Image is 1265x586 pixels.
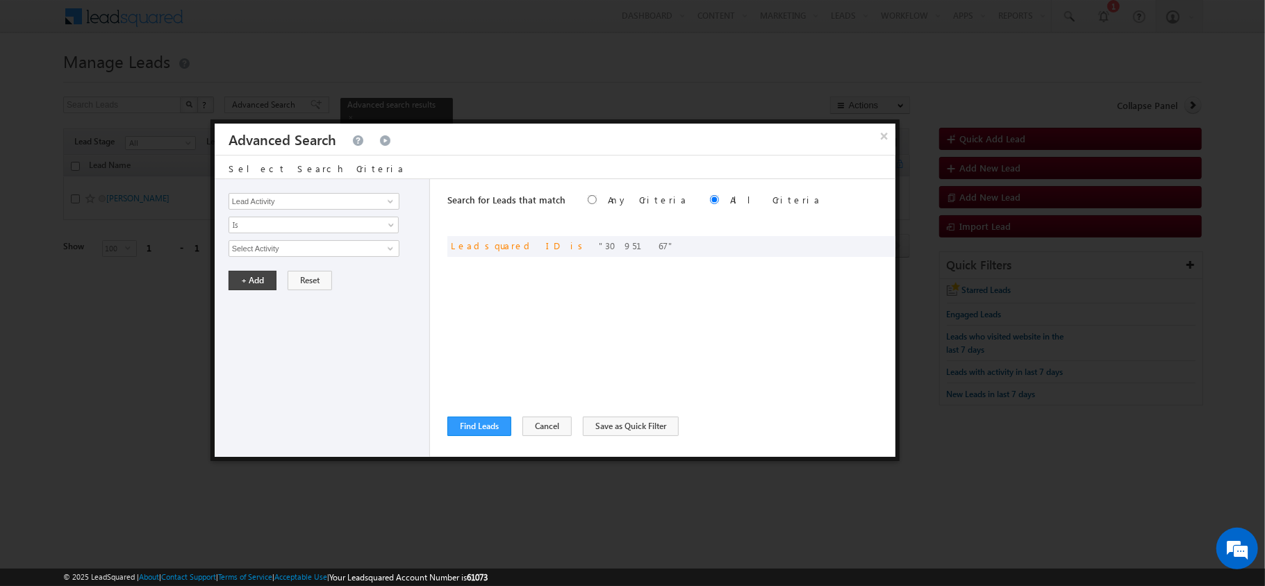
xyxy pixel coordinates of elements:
button: Save as Quick Filter [583,417,679,436]
span: 3095167 [599,240,675,251]
a: Show All Items [380,242,397,256]
button: Cancel [522,417,572,436]
span: © 2025 LeadSquared | | | | | [63,571,488,584]
a: Contact Support [161,572,216,581]
input: Type to Search [229,240,399,257]
label: Any Criteria [608,194,688,206]
input: Type to Search [229,193,399,210]
img: d_60004797649_company_0_60004797649 [24,73,58,91]
button: Find Leads [447,417,511,436]
a: Terms of Service [218,572,272,581]
span: Select Search Criteria [229,162,405,174]
button: × [873,124,895,148]
span: Is [229,219,380,231]
textarea: Type your message and hit 'Enter' [18,128,254,415]
span: Leadsquared ID [451,240,559,251]
a: About [139,572,159,581]
div: Chat with us now [72,73,233,91]
h3: Advanced Search [229,124,336,155]
div: Minimize live chat window [228,7,261,40]
button: Reset [288,271,332,290]
label: All Criteria [730,194,821,206]
a: Is [229,217,399,233]
em: Start Chat [189,428,252,446]
a: Show All Items [380,194,397,208]
button: + Add [229,271,276,290]
a: Acceptable Use [274,572,327,581]
span: Your Leadsquared Account Number is [329,572,488,583]
span: Search for Leads that match [447,194,565,206]
span: 61073 [467,572,488,583]
span: is [570,240,588,251]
